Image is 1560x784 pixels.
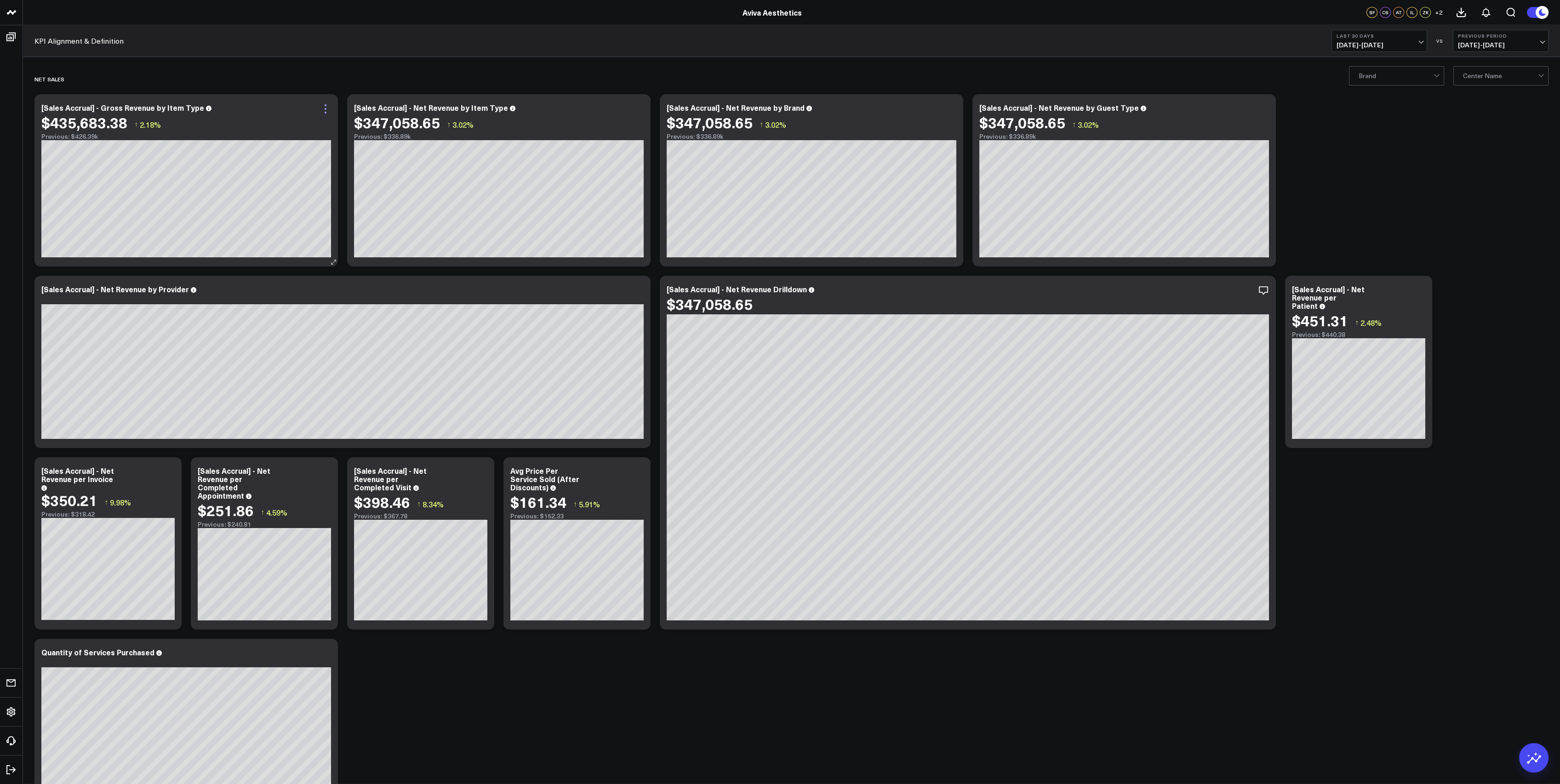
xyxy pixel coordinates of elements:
div: SF [1366,7,1377,18]
button: Last 30 Days[DATE]-[DATE] [1331,30,1427,52]
span: 9.98% [110,497,131,507]
div: Quantity of Services Purchased [41,647,154,657]
div: $398.46 [354,494,410,510]
span: ↑ [134,119,138,131]
div: $435,683.38 [41,114,127,131]
div: CS [1380,7,1391,18]
span: [DATE] - [DATE] [1337,41,1422,49]
div: $350.21 [41,492,97,508]
span: 8.34% [423,499,444,509]
span: 3.02% [452,119,474,130]
div: [Sales Accrual] - Net Revenue Drilldown [667,284,807,294]
div: ZK [1420,7,1431,18]
span: ↑ [573,498,577,510]
div: Previous: $152.33 [510,512,644,520]
span: ↑ [447,119,451,131]
div: Avg Price Per Service Sold (After Discounts) [510,466,579,492]
div: Previous: $318.42 [41,511,175,518]
div: [Sales Accrual] - Net Revenue per Patient [1292,284,1365,311]
div: AT [1393,7,1404,18]
span: ↑ [1355,317,1359,329]
div: Previous: $336.89k [979,133,1269,140]
div: Previous: $336.89k [667,133,956,140]
span: 3.02% [1078,119,1099,130]
a: KPI Alignment & Definition [34,36,124,46]
span: 4.59% [266,507,287,517]
b: Last 30 Days [1337,33,1422,39]
div: [Sales Accrual] - Gross Revenue by Item Type [41,102,204,113]
b: Previous Period [1458,33,1543,39]
div: Previous: $240.81 [198,521,331,528]
div: [Sales Accrual] - Net Revenue by Item Type [354,102,508,113]
a: Aviva Aesthetics [743,7,802,17]
div: [Sales Accrual] - Net Revenue by Brand [667,102,805,113]
div: $347,058.65 [979,114,1065,131]
div: $451.31 [1292,312,1348,329]
span: 2.48% [1360,318,1382,328]
div: $251.86 [198,502,254,518]
div: Previous: $440.38 [1292,331,1425,338]
div: $347,058.65 [667,295,753,312]
div: Previous: $367.78 [354,512,487,520]
span: ↑ [104,496,108,508]
div: [Sales Accrual] - Net Revenue by Provider [41,284,189,294]
span: ↑ [417,498,421,510]
div: Previous: $336.89k [354,133,644,140]
div: Previous: $426.39k [41,133,331,140]
div: [Sales Accrual] - Net Revenue per Completed Appointment [198,466,270,500]
span: + 2 [1435,9,1443,16]
span: 3.02% [765,119,786,130]
span: ↑ [760,119,763,131]
span: [DATE] - [DATE] [1458,41,1543,49]
span: 2.18% [140,119,161,130]
button: Previous Period[DATE]-[DATE] [1453,30,1549,52]
div: [Sales Accrual] - Net Revenue per Invoice [41,466,114,484]
button: +2 [1433,7,1444,18]
div: $347,058.65 [667,114,753,131]
div: Net Sales [34,68,64,90]
div: VS [1432,38,1448,44]
span: ↑ [261,506,264,518]
div: [Sales Accrual] - Net Revenue per Completed Visit [354,466,427,492]
div: [Sales Accrual] - Net Revenue by Guest Type [979,102,1139,113]
div: $347,058.65 [354,114,440,131]
span: ↑ [1072,119,1076,131]
div: $161.34 [510,494,566,510]
div: IL [1406,7,1417,18]
span: 5.91% [579,499,600,509]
